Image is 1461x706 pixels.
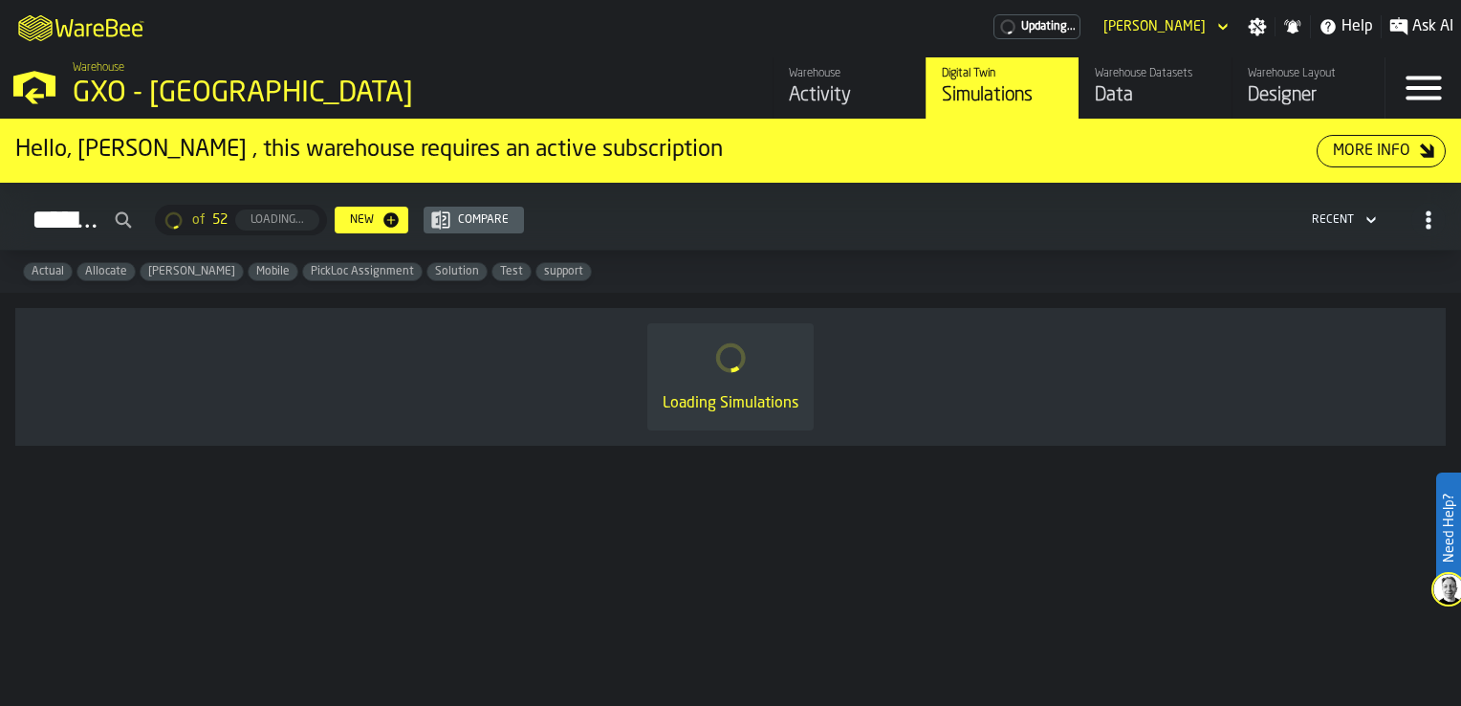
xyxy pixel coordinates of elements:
[73,61,124,75] span: Warehouse
[192,212,205,228] span: of
[141,265,243,278] span: Jade
[1103,19,1206,34] div: DropdownMenuValue-Jade Webb
[1341,15,1373,38] span: Help
[24,265,72,278] span: Actual
[450,213,516,227] div: Compare
[1412,15,1453,38] span: Ask AI
[773,57,926,119] a: link-to-/wh/i/a3c616c1-32a4-47e6-8ca0-af4465b04030/feed/
[427,265,487,278] span: Solution
[1312,213,1354,227] div: DropdownMenuValue-4
[73,77,589,111] div: GXO - [GEOGRAPHIC_DATA]
[1232,57,1385,119] a: link-to-/wh/i/a3c616c1-32a4-47e6-8ca0-af4465b04030/designer
[536,265,591,278] span: support
[1248,67,1369,80] div: Warehouse Layout
[15,135,1317,165] div: Hello, [PERSON_NAME] , this warehouse requires an active subscription
[942,67,1063,80] div: Digital Twin
[1311,15,1381,38] label: button-toggle-Help
[1079,57,1232,119] a: link-to-/wh/i/a3c616c1-32a4-47e6-8ca0-af4465b04030/data
[1385,57,1461,119] label: button-toggle-Menu
[1095,67,1216,80] div: Warehouse Datasets
[1438,474,1459,582] label: Need Help?
[243,213,312,227] div: Loading...
[77,265,135,278] span: Allocate
[1325,140,1418,163] div: More Info
[663,392,798,415] div: Loading Simulations
[335,207,408,233] button: button-New
[1382,15,1461,38] label: button-toggle-Ask AI
[342,213,382,227] div: New
[424,207,524,233] button: button-Compare
[993,14,1080,39] div: Menu Subscription
[1304,209,1381,232] div: DropdownMenuValue-4
[789,82,910,109] div: Activity
[789,67,910,80] div: Warehouse
[147,205,335,235] div: ButtonLoadMore-Loading...-Prev-First-Last
[303,265,422,278] span: PickLoc Assignment
[1276,17,1310,36] label: button-toggle-Notifications
[1096,15,1232,38] div: DropdownMenuValue-Jade Webb
[1248,82,1369,109] div: Designer
[15,308,1446,446] div: ItemListCard-
[235,210,319,231] button: button-Loading...
[1240,17,1275,36] label: button-toggle-Settings
[1317,135,1446,167] button: button-More Info
[993,14,1080,39] a: link-to-/wh/i/a3c616c1-32a4-47e6-8ca0-af4465b04030/pricing/
[1021,20,1076,33] span: Updating...
[492,265,531,278] span: Test
[1095,82,1216,109] div: Data
[212,212,228,228] span: 52
[942,82,1063,109] div: Simulations
[249,265,297,278] span: Mobile
[926,57,1079,119] a: link-to-/wh/i/a3c616c1-32a4-47e6-8ca0-af4465b04030/simulations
